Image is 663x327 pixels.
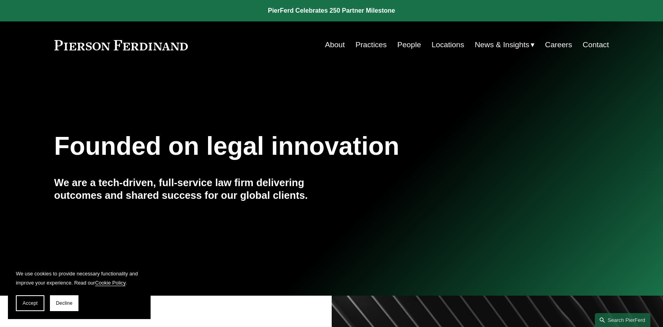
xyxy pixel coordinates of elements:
[583,37,609,52] a: Contact
[432,37,464,52] a: Locations
[56,300,73,306] span: Decline
[545,37,572,52] a: Careers
[54,176,332,202] h4: We are a tech-driven, full-service law firm delivering outcomes and shared success for our global...
[475,37,535,52] a: folder dropdown
[8,261,151,319] section: Cookie banner
[50,295,78,311] button: Decline
[23,300,38,306] span: Accept
[595,313,650,327] a: Search this site
[325,37,345,52] a: About
[95,280,126,286] a: Cookie Policy
[355,37,387,52] a: Practices
[475,38,529,52] span: News & Insights
[16,295,44,311] button: Accept
[16,269,143,287] p: We use cookies to provide necessary functionality and improve your experience. Read our .
[397,37,421,52] a: People
[54,132,517,161] h1: Founded on legal innovation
